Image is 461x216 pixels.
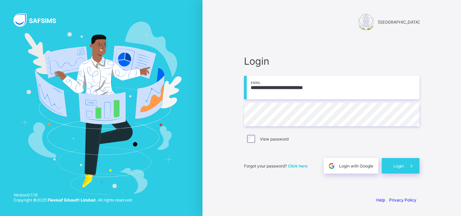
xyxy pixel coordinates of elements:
img: Hero Image [21,22,182,194]
span: Login with Google [339,163,373,168]
a: Help [376,197,385,203]
a: Privacy Policy [389,197,416,203]
a: Click here [288,163,307,168]
strong: Flexisaf Edusoft Limited. [48,197,97,203]
img: SAFSIMS Logo [13,13,64,27]
span: Login [244,55,419,67]
span: Login [394,163,404,168]
img: google.396cfc9801f0270233282035f929180a.svg [328,162,335,170]
span: Version 0.1.19 [13,192,133,197]
span: [GEOGRAPHIC_DATA] [378,20,419,25]
span: Copyright © 2025 All rights reserved. [13,197,133,203]
label: View password [260,136,289,142]
span: Forgot your password? [244,163,307,168]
